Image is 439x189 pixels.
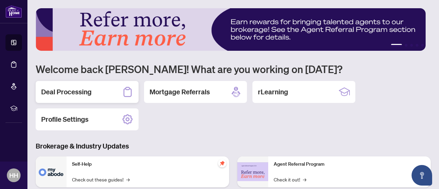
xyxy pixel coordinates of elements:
span: HH [9,170,18,180]
button: 4 [416,44,418,47]
h1: Welcome back [PERSON_NAME]! What are you working on [DATE]? [36,62,431,75]
h2: Mortgage Referrals [150,87,210,97]
span: → [303,176,306,183]
h3: Brokerage & Industry Updates [36,141,431,151]
img: Self-Help [36,156,67,187]
span: pushpin [218,159,226,167]
span: → [126,176,130,183]
img: Agent Referral Program [237,162,268,181]
h2: Profile Settings [41,115,88,124]
h2: rLearning [258,87,288,97]
p: Self-Help [72,161,224,168]
button: 1 [391,44,402,47]
a: Check out these guides!→ [72,176,130,183]
a: Check it out!→ [274,176,306,183]
button: Open asap [412,165,432,186]
button: 5 [421,44,424,47]
p: Agent Referral Program [274,161,425,168]
button: 3 [410,44,413,47]
button: 2 [405,44,407,47]
h2: Deal Processing [41,87,92,97]
img: logo [5,5,22,18]
img: Slide 0 [36,8,426,51]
